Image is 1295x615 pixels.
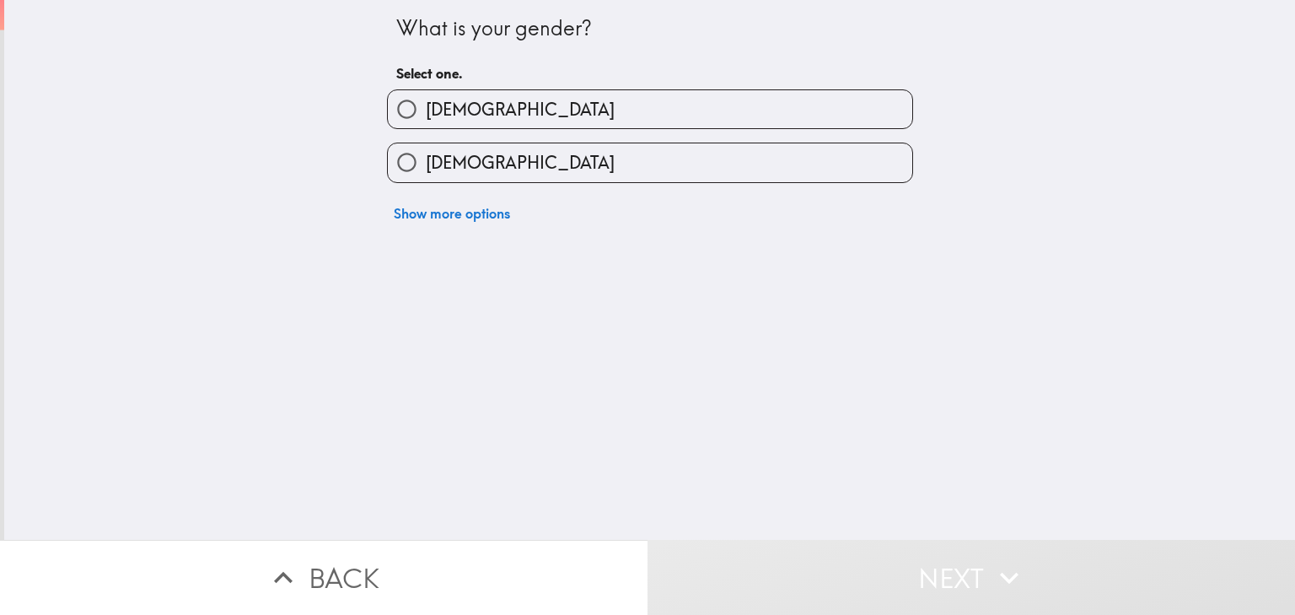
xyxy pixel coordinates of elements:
[388,90,912,128] button: [DEMOGRAPHIC_DATA]
[387,197,517,230] button: Show more options
[388,143,912,181] button: [DEMOGRAPHIC_DATA]
[426,151,615,175] span: [DEMOGRAPHIC_DATA]
[396,14,904,43] div: What is your gender?
[647,540,1295,615] button: Next
[426,98,615,121] span: [DEMOGRAPHIC_DATA]
[396,64,904,83] h6: Select one.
